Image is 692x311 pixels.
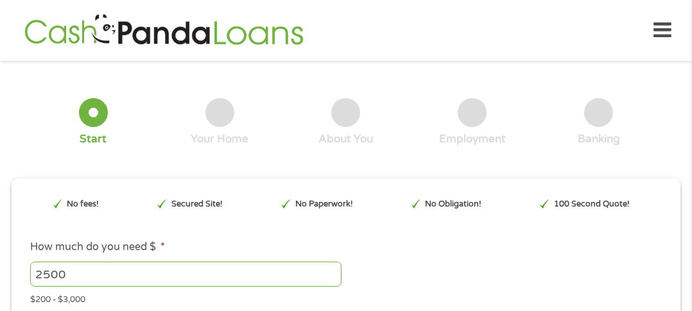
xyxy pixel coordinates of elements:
div: Start [80,132,107,146]
p: No Obligation! [425,198,481,210]
label: How much do you need $ [30,240,165,254]
p: No Paperwork! [295,198,353,210]
div: $200 - $3,000 [30,289,662,306]
div: Banking [578,132,620,146]
p: 100 Second Quote! [554,198,630,210]
img: GetLoanNow Logo [21,12,307,49]
p: No fees! [67,198,99,210]
div: Employment [439,132,506,146]
div: Your Home [191,132,248,146]
div: About You [318,132,373,146]
p: Secured Site! [171,198,223,210]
